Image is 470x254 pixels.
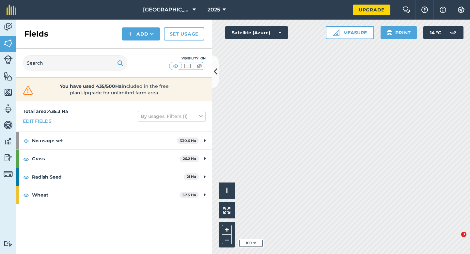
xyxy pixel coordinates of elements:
[32,168,184,186] strong: Radish Seed
[326,26,374,39] button: Measure
[164,27,204,40] a: Set usage
[23,137,29,145] img: svg+xml;base64,PHN2ZyB4bWxucz0iaHR0cDovL3d3dy53My5vcmcvMjAwMC9zdmciIHdpZHRoPSIxOCIgaGVpZ2h0PSIyNC...
[172,63,180,69] img: svg+xml;base64,PHN2ZyB4bWxucz0iaHR0cDovL3d3dy53My5vcmcvMjAwMC9zdmciIHdpZHRoPSI1MCIgaGVpZ2h0PSI0MC...
[117,59,123,67] img: svg+xml;base64,PHN2ZyB4bWxucz0iaHR0cDovL3d3dy53My5vcmcvMjAwMC9zdmciIHdpZHRoPSIxOSIgaGVpZ2h0PSIyNC...
[4,136,13,146] img: svg+xml;base64,PD94bWwgdmVyc2lvbj0iMS4wIiBlbmNvZGluZz0idXRmLTgiPz4KPCEtLSBHZW5lcmF0b3I6IEFkb2JlIE...
[16,150,212,167] div: Grass26.2 Ha
[128,30,133,38] img: svg+xml;base64,PHN2ZyB4bWxucz0iaHR0cDovL3d3dy53My5vcmcvMjAwMC9zdmciIHdpZHRoPSIxNCIgaGVpZ2h0PSIyNC...
[24,29,48,39] h2: Fields
[183,156,196,161] strong: 26.2 Ha
[4,169,13,179] img: svg+xml;base64,PD94bWwgdmVyc2lvbj0iMS4wIiBlbmNvZGluZz0idXRmLTgiPz4KPCEtLSBHZW5lcmF0b3I6IEFkb2JlIE...
[32,132,177,150] strong: No usage set
[457,7,465,13] img: A cog icon
[446,26,460,39] img: svg+xml;base64,PD94bWwgdmVyc2lvbj0iMS4wIiBlbmNvZGluZz0idXRmLTgiPz4KPCEtLSBHZW5lcmF0b3I6IEFkb2JlIE...
[440,6,446,14] img: svg+xml;base64,PHN2ZyB4bWxucz0iaHR0cDovL3d3dy53My5vcmcvMjAwMC9zdmciIHdpZHRoPSIxNyIgaGVpZ2h0PSIxNy...
[32,186,180,204] strong: Wheat
[226,186,228,195] span: i
[333,29,339,36] img: Ruler icon
[122,27,160,40] button: Add
[430,26,441,39] span: 14 ° C
[81,90,159,96] span: Upgrade for unlimited farm area.
[208,6,220,14] span: 2025
[448,232,463,247] iframe: Intercom live chat
[23,155,29,163] img: svg+xml;base64,PHN2ZyB4bWxucz0iaHR0cDovL3d3dy53My5vcmcvMjAwMC9zdmciIHdpZHRoPSIxOCIgaGVpZ2h0PSIyNC...
[195,63,203,69] img: svg+xml;base64,PHN2ZyB4bWxucz0iaHR0cDovL3d3dy53My5vcmcvMjAwMC9zdmciIHdpZHRoPSI1MCIgaGVpZ2h0PSI0MC...
[4,55,13,64] img: svg+xml;base64,PD94bWwgdmVyc2lvbj0iMS4wIiBlbmNvZGluZz0idXRmLTgiPz4KPCEtLSBHZW5lcmF0b3I6IEFkb2JlIE...
[169,56,206,61] div: Visibility: On
[461,232,466,237] span: 3
[23,108,68,114] strong: Total area : 435.3 Ha
[381,26,417,39] button: Print
[225,26,288,39] button: Satellite (Azure)
[222,235,232,244] button: –
[23,118,52,125] a: Edit fields
[22,83,207,96] a: You have used 435/500Haincluded in the free plan.Upgrade for unlimited farm area.
[143,6,190,14] span: [GEOGRAPHIC_DATA]
[60,83,122,89] strong: You have used 435/500Ha
[222,225,232,235] button: +
[187,174,196,179] strong: 21 Ha
[4,71,13,81] img: svg+xml;base64,PHN2ZyB4bWxucz0iaHR0cDovL3d3dy53My5vcmcvMjAwMC9zdmciIHdpZHRoPSI1NiIgaGVpZ2h0PSI2MC...
[4,153,13,163] img: svg+xml;base64,PD94bWwgdmVyc2lvbj0iMS4wIiBlbmNvZGluZz0idXRmLTgiPz4KPCEtLSBHZW5lcmF0b3I6IEFkb2JlIE...
[16,168,212,186] div: Radish Seed21 Ha
[386,29,393,37] img: svg+xml;base64,PHN2ZyB4bWxucz0iaHR0cDovL3d3dy53My5vcmcvMjAwMC9zdmciIHdpZHRoPSIxOSIgaGVpZ2h0PSIyNC...
[32,150,180,167] strong: Grass
[182,193,196,197] strong: 57.5 Ha
[23,191,29,199] img: svg+xml;base64,PHN2ZyB4bWxucz0iaHR0cDovL3d3dy53My5vcmcvMjAwMC9zdmciIHdpZHRoPSIxOCIgaGVpZ2h0PSIyNC...
[183,63,192,69] img: svg+xml;base64,PHN2ZyB4bWxucz0iaHR0cDovL3d3dy53My5vcmcvMjAwMC9zdmciIHdpZHRoPSI1MCIgaGVpZ2h0PSI0MC...
[4,120,13,130] img: svg+xml;base64,PD94bWwgdmVyc2lvbj0iMS4wIiBlbmNvZGluZz0idXRmLTgiPz4KPCEtLSBHZW5lcmF0b3I6IEFkb2JlIE...
[219,183,235,199] button: i
[4,87,13,97] img: svg+xml;base64,PHN2ZyB4bWxucz0iaHR0cDovL3d3dy53My5vcmcvMjAwMC9zdmciIHdpZHRoPSI1NiIgaGVpZ2h0PSI2MC...
[423,26,463,39] button: 14 °C
[45,83,184,96] span: included in the free plan .
[4,22,13,32] img: svg+xml;base64,PD94bWwgdmVyc2lvbj0iMS4wIiBlbmNvZGluZz0idXRmLTgiPz4KPCEtLSBHZW5lcmF0b3I6IEFkb2JlIE...
[421,7,429,13] img: A question mark icon
[22,86,35,95] img: svg+xml;base64,PHN2ZyB4bWxucz0iaHR0cDovL3d3dy53My5vcmcvMjAwMC9zdmciIHdpZHRoPSIzMiIgaGVpZ2h0PSIzMC...
[138,111,206,121] button: By usages, Filters (1)
[223,207,230,214] img: Four arrows, one pointing top left, one top right, one bottom right and the last bottom left
[7,5,16,15] img: fieldmargin Logo
[23,55,127,71] input: Search
[16,186,212,204] div: Wheat57.5 Ha
[23,173,29,181] img: svg+xml;base64,PHN2ZyB4bWxucz0iaHR0cDovL3d3dy53My5vcmcvMjAwMC9zdmciIHdpZHRoPSIxOCIgaGVpZ2h0PSIyNC...
[353,5,390,15] a: Upgrade
[4,39,13,48] img: svg+xml;base64,PHN2ZyB4bWxucz0iaHR0cDovL3d3dy53My5vcmcvMjAwMC9zdmciIHdpZHRoPSI1NiIgaGVpZ2h0PSI2MC...
[4,104,13,114] img: svg+xml;base64,PD94bWwgdmVyc2lvbj0iMS4wIiBlbmNvZGluZz0idXRmLTgiPz4KPCEtLSBHZW5lcmF0b3I6IEFkb2JlIE...
[16,132,212,150] div: No usage set330.6 Ha
[4,241,13,247] img: svg+xml;base64,PD94bWwgdmVyc2lvbj0iMS4wIiBlbmNvZGluZz0idXRmLTgiPz4KPCEtLSBHZW5lcmF0b3I6IEFkb2JlIE...
[180,138,196,143] strong: 330.6 Ha
[402,7,410,13] img: Two speech bubbles overlapping with the left bubble in the forefront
